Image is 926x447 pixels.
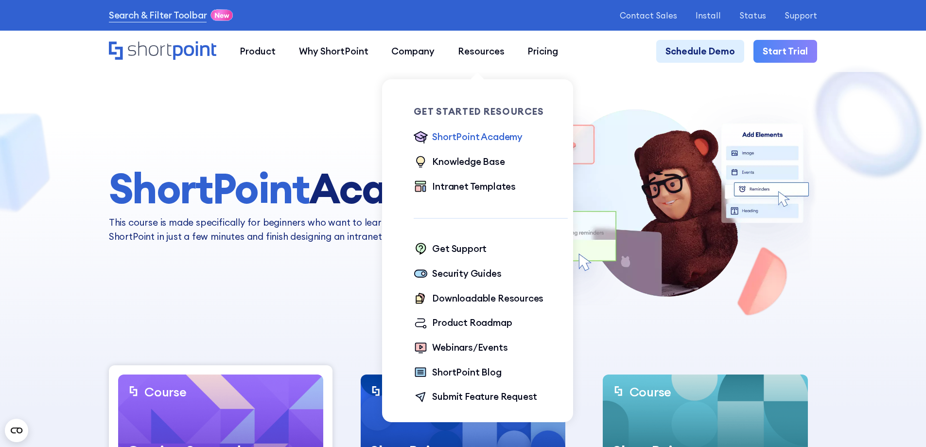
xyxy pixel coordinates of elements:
[414,316,512,331] a: Product Roadmap
[414,130,523,145] a: ShortPoint Academy
[432,267,501,281] div: Security Guides
[656,40,744,63] a: Schedule Demo
[458,44,505,58] div: Resources
[299,44,368,58] div: Why ShortPoint
[414,155,505,170] a: Knowledge Base
[414,340,507,356] a: Webinars/Events
[380,40,446,63] a: Company
[414,107,568,116] div: Get Started Resources
[620,11,677,20] a: Contact Sales
[414,179,516,195] a: Intranet Templates
[629,384,671,400] div: Course
[228,40,287,63] a: Product
[432,390,537,404] div: Submit Feature Request
[414,267,501,282] a: Security Guides
[144,384,186,400] div: Course
[5,419,28,442] button: Open CMP widget
[739,11,766,20] a: Status
[391,44,435,58] div: Company
[240,44,276,58] div: Product
[414,390,537,405] a: Submit Feature Request
[287,40,380,63] a: Why ShortPoint
[109,41,216,61] a: Home
[432,130,523,144] div: ShortPoint Academy
[696,11,721,20] a: Install
[414,242,487,257] a: Get Support
[432,155,505,169] div: Knowledge Base
[527,44,558,58] div: Pricing
[432,291,543,305] div: Downloadable Resources
[877,400,926,447] iframe: Chat Widget
[432,365,501,379] div: ShortPoint Blog
[414,291,543,307] a: Downloadable Resources
[109,165,492,211] h1: Academy
[109,215,492,243] p: This course is made specifically for beginners who want to learn everything about ShortPoint in j...
[414,365,501,381] a: ShortPoint Blog
[432,179,516,194] div: Intranet Templates
[432,316,512,330] div: Product Roadmap
[516,40,570,63] a: Pricing
[281,335,646,356] div: Courses
[753,40,817,63] a: Start Trial
[446,40,516,63] a: Resources
[785,11,817,20] a: Support
[432,242,487,256] div: Get Support
[109,8,207,22] a: Search & Filter Toolbar
[109,161,309,215] span: ShortPoint
[432,340,507,355] div: Webinars/Events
